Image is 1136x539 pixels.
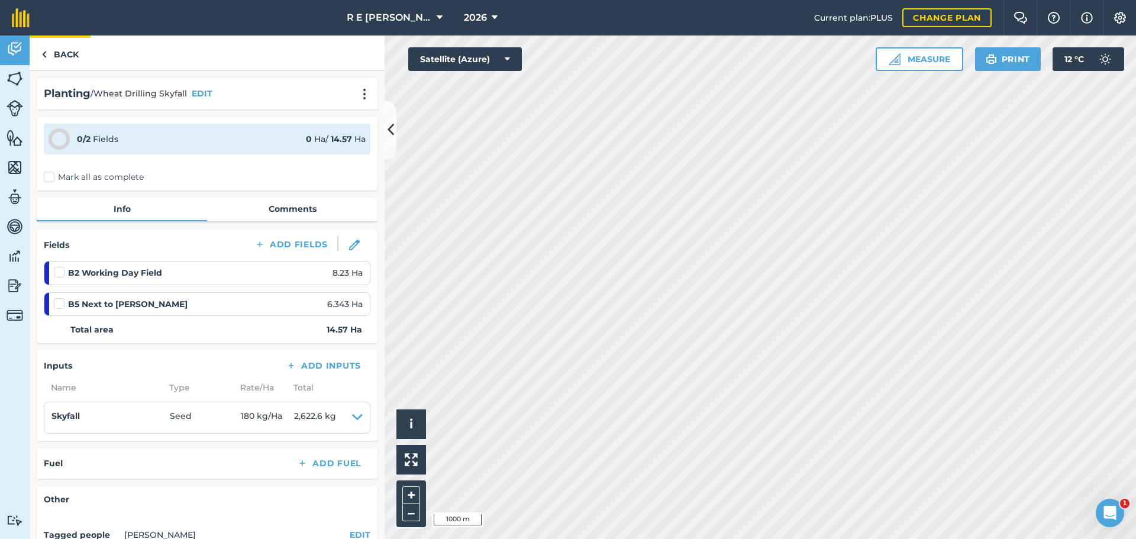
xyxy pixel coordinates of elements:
[68,298,188,311] strong: B5 Next to [PERSON_NAME]
[306,134,312,144] strong: 0
[44,238,69,251] h4: Fields
[276,357,370,374] button: Add Inputs
[306,133,366,146] div: Ha / Ha
[7,515,23,526] img: svg+xml;base64,PD94bWwgdmVyc2lvbj0iMS4wIiBlbmNvZGluZz0idXRmLTgiPz4KPCEtLSBHZW5lcmF0b3I6IEFkb2JlIE...
[1081,11,1093,25] img: svg+xml;base64,PHN2ZyB4bWxucz0iaHR0cDovL3d3dy53My5vcmcvMjAwMC9zdmciIHdpZHRoPSIxNyIgaGVpZ2h0PSIxNy...
[44,85,91,102] h2: Planting
[889,53,901,65] img: Ruler icon
[408,47,522,71] button: Satellite (Azure)
[7,40,23,58] img: svg+xml;base64,PD94bWwgdmVyc2lvbj0iMS4wIiBlbmNvZGluZz0idXRmLTgiPz4KPCEtLSBHZW5lcmF0b3I6IEFkb2JlIE...
[162,381,233,394] span: Type
[331,134,352,144] strong: 14.57
[294,409,336,426] span: 2,622.6 kg
[357,88,372,100] img: svg+xml;base64,PHN2ZyB4bWxucz0iaHR0cDovL3d3dy53My5vcmcvMjAwMC9zdmciIHdpZHRoPSIyMCIgaGVpZ2h0PSIyNC...
[7,277,23,295] img: svg+xml;base64,PD94bWwgdmVyc2lvbj0iMS4wIiBlbmNvZGluZz0idXRmLTgiPz4KPCEtLSBHZW5lcmF0b3I6IEFkb2JlIE...
[327,323,362,336] strong: 14.57 Ha
[51,409,170,422] h4: Skyfall
[7,100,23,117] img: svg+xml;base64,PD94bWwgdmVyc2lvbj0iMS4wIiBlbmNvZGluZz0idXRmLTgiPz4KPCEtLSBHZW5lcmF0b3I6IEFkb2JlIE...
[464,11,487,25] span: 2026
[1093,47,1117,71] img: svg+xml;base64,PD94bWwgdmVyc2lvbj0iMS4wIiBlbmNvZGluZz0idXRmLTgiPz4KPCEtLSBHZW5lcmF0b3I6IEFkb2JlIE...
[44,171,144,183] label: Mark all as complete
[44,359,72,372] h4: Inputs
[1113,12,1127,24] img: A cog icon
[986,52,997,66] img: svg+xml;base64,PHN2ZyB4bWxucz0iaHR0cDovL3d3dy53My5vcmcvMjAwMC9zdmciIHdpZHRoPSIxOSIgaGVpZ2h0PSIyNC...
[402,504,420,521] button: –
[286,381,314,394] span: Total
[7,218,23,235] img: svg+xml;base64,PD94bWwgdmVyc2lvbj0iMS4wIiBlbmNvZGluZz0idXRmLTgiPz4KPCEtLSBHZW5lcmF0b3I6IEFkb2JlIE...
[44,457,63,470] h4: Fuel
[68,266,162,279] strong: B2 Working Day Field
[7,159,23,176] img: svg+xml;base64,PHN2ZyB4bWxucz0iaHR0cDovL3d3dy53My5vcmcvMjAwMC9zdmciIHdpZHRoPSI1NiIgaGVpZ2h0PSI2MC...
[975,47,1041,71] button: Print
[409,417,413,431] span: i
[327,298,363,311] span: 6.343 Ha
[1014,12,1028,24] img: Two speech bubbles overlapping with the left bubble in the forefront
[1064,47,1084,71] span: 12 ° C
[12,8,30,27] img: fieldmargin Logo
[405,453,418,466] img: Four arrows, one pointing top left, one top right, one bottom right and the last bottom left
[814,11,893,24] span: Current plan : PLUS
[37,198,207,220] a: Info
[7,188,23,206] img: svg+xml;base64,PD94bWwgdmVyc2lvbj0iMS4wIiBlbmNvZGluZz0idXRmLTgiPz4KPCEtLSBHZW5lcmF0b3I6IEFkb2JlIE...
[902,8,992,27] a: Change plan
[7,70,23,88] img: svg+xml;base64,PHN2ZyB4bWxucz0iaHR0cDovL3d3dy53My5vcmcvMjAwMC9zdmciIHdpZHRoPSI1NiIgaGVpZ2h0PSI2MC...
[396,409,426,439] button: i
[7,247,23,265] img: svg+xml;base64,PD94bWwgdmVyc2lvbj0iMS4wIiBlbmNvZGluZz0idXRmLTgiPz4KPCEtLSBHZW5lcmF0b3I6IEFkb2JlIE...
[44,493,370,506] h4: Other
[7,129,23,147] img: svg+xml;base64,PHN2ZyB4bWxucz0iaHR0cDovL3d3dy53My5vcmcvMjAwMC9zdmciIHdpZHRoPSI1NiIgaGVpZ2h0PSI2MC...
[347,11,432,25] span: R E [PERSON_NAME]
[233,381,286,394] span: Rate/ Ha
[207,198,377,220] a: Comments
[1096,499,1124,527] iframe: Intercom live chat
[241,409,294,426] span: 180 kg / Ha
[288,455,370,472] button: Add Fuel
[402,486,420,504] button: +
[192,87,212,100] button: EDIT
[1053,47,1124,71] button: 12 °C
[876,47,963,71] button: Measure
[77,134,91,144] strong: 0 / 2
[77,133,118,146] div: Fields
[44,381,162,394] span: Name
[41,47,47,62] img: svg+xml;base64,PHN2ZyB4bWxucz0iaHR0cDovL3d3dy53My5vcmcvMjAwMC9zdmciIHdpZHRoPSI5IiBoZWlnaHQ9IjI0Ii...
[1120,499,1129,508] span: 1
[1047,12,1061,24] img: A question mark icon
[51,409,363,426] summary: SkyfallSeed180 kg/Ha2,622.6 kg
[245,236,337,253] button: Add Fields
[170,409,241,426] span: Seed
[30,35,91,70] a: Back
[91,87,187,100] span: / Wheat Drilling Skyfall
[349,240,360,250] img: svg+xml;base64,PHN2ZyB3aWR0aD0iMTgiIGhlaWdodD0iMTgiIHZpZXdCb3g9IjAgMCAxOCAxOCIgZmlsbD0ibm9uZSIgeG...
[333,266,363,279] span: 8.23 Ha
[70,323,114,336] strong: Total area
[7,307,23,324] img: svg+xml;base64,PD94bWwgdmVyc2lvbj0iMS4wIiBlbmNvZGluZz0idXRmLTgiPz4KPCEtLSBHZW5lcmF0b3I6IEFkb2JlIE...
